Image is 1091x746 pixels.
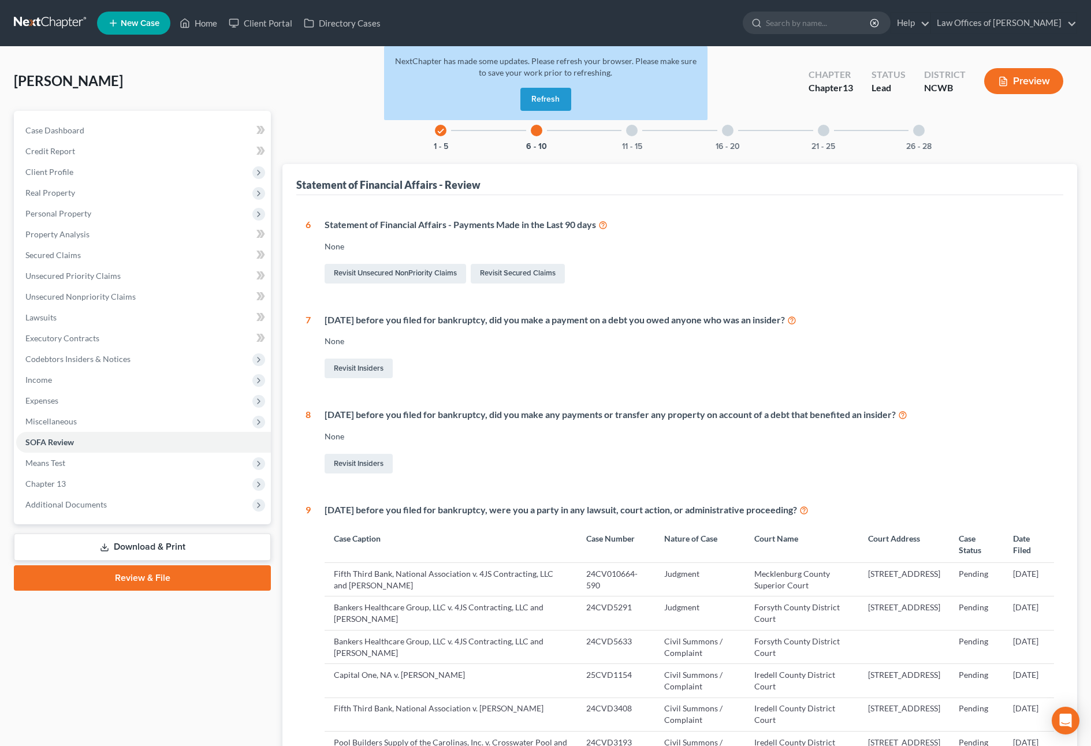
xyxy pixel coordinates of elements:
[325,697,577,731] td: Fifth Third Bank, National Association v. [PERSON_NAME]
[325,526,577,562] th: Case Caption
[577,664,655,697] td: 25CVD1154
[16,266,271,286] a: Unsecured Priority Claims
[924,68,966,81] div: District
[745,526,859,562] th: Court Name
[16,328,271,349] a: Executory Contracts
[306,314,311,381] div: 7
[949,697,1004,731] td: Pending
[223,13,298,33] a: Client Portal
[577,563,655,596] td: 24CV010664-590
[25,416,77,426] span: Miscellaneous
[859,596,949,630] td: [STREET_ADDRESS]
[526,143,547,151] button: 6 - 10
[745,697,859,731] td: Iredell County District Court
[16,432,271,453] a: SOFA Review
[1004,526,1054,562] th: Date Filed
[16,245,271,266] a: Secured Claims
[766,12,872,33] input: Search by name...
[25,354,131,364] span: Codebtors Insiders & Notices
[325,264,466,284] a: Revisit Unsecured NonPriority Claims
[1004,630,1054,663] td: [DATE]
[25,333,99,343] span: Executory Contracts
[25,479,66,488] span: Chapter 13
[655,664,746,697] td: Civil Summons / Complaint
[1004,697,1054,731] td: [DATE]
[16,141,271,162] a: Credit Report
[325,664,577,697] td: Capital One, NA v. [PERSON_NAME]
[16,307,271,328] a: Lawsuits
[872,81,906,95] div: Lead
[859,563,949,596] td: [STREET_ADDRESS]
[745,563,859,596] td: Mecklenburg County Superior Court
[325,431,1054,442] div: None
[325,241,1054,252] div: None
[25,458,65,468] span: Means Test
[745,596,859,630] td: Forsyth County District Court
[325,408,1054,422] div: [DATE] before you filed for bankruptcy, did you make any payments or transfer any property on acc...
[14,565,271,591] a: Review & File
[325,359,393,378] a: Revisit Insiders
[891,13,930,33] a: Help
[859,697,949,731] td: [STREET_ADDRESS]
[325,218,1054,232] div: Statement of Financial Affairs - Payments Made in the Last 90 days
[655,630,746,663] td: Civil Summons / Complaint
[25,146,75,156] span: Credit Report
[1052,707,1079,734] div: Open Intercom Messenger
[745,630,859,663] td: Forsyth County District Court
[906,143,932,151] button: 26 - 28
[872,68,906,81] div: Status
[25,312,57,322] span: Lawsuits
[306,218,311,286] div: 6
[325,596,577,630] td: Bankers Healthcare Group, LLC v. 4JS Contracting, LLC and [PERSON_NAME]
[25,396,58,405] span: Expenses
[325,630,577,663] td: Bankers Healthcare Group, LLC v. 4JS Contracting, LLC and [PERSON_NAME]
[745,664,859,697] td: Iredell County District Court
[809,81,853,95] div: Chapter
[859,526,949,562] th: Court Address
[25,250,81,260] span: Secured Claims
[16,286,271,307] a: Unsecured Nonpriority Claims
[25,188,75,197] span: Real Property
[25,229,90,239] span: Property Analysis
[296,178,481,192] div: Statement of Financial Affairs - Review
[25,499,107,509] span: Additional Documents
[716,143,740,151] button: 16 - 20
[520,88,571,111] button: Refresh
[949,630,1004,663] td: Pending
[434,143,448,151] button: 1 - 5
[395,56,697,77] span: NextChapter has made some updates. Please refresh your browser. Please make sure to save your wor...
[325,563,577,596] td: Fifth Third Bank, National Association v. 4JS Contracting, LLC and [PERSON_NAME]
[306,408,311,476] div: 8
[577,526,655,562] th: Case Number
[949,596,1004,630] td: Pending
[622,143,642,151] button: 11 - 15
[25,292,136,301] span: Unsecured Nonpriority Claims
[655,697,746,731] td: Civil Summons / Complaint
[25,375,52,385] span: Income
[298,13,386,33] a: Directory Cases
[843,82,853,93] span: 13
[577,630,655,663] td: 24CVD5633
[655,596,746,630] td: Judgment
[437,127,445,135] i: check
[16,224,271,245] a: Property Analysis
[655,526,746,562] th: Nature of Case
[14,72,123,89] span: [PERSON_NAME]
[924,81,966,95] div: NCWB
[25,125,84,135] span: Case Dashboard
[325,454,393,473] a: Revisit Insiders
[325,503,1054,517] div: [DATE] before you filed for bankruptcy, were you a party in any lawsuit, court action, or adminis...
[931,13,1077,33] a: Law Offices of [PERSON_NAME]
[859,664,949,697] td: [STREET_ADDRESS]
[577,596,655,630] td: 24CVD5291
[174,13,223,33] a: Home
[14,534,271,561] a: Download & Print
[655,563,746,596] td: Judgment
[16,120,271,141] a: Case Dashboard
[25,271,121,281] span: Unsecured Priority Claims
[577,697,655,731] td: 24CVD3408
[325,335,1054,347] div: None
[25,437,74,447] span: SOFA Review
[1004,596,1054,630] td: [DATE]
[949,563,1004,596] td: Pending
